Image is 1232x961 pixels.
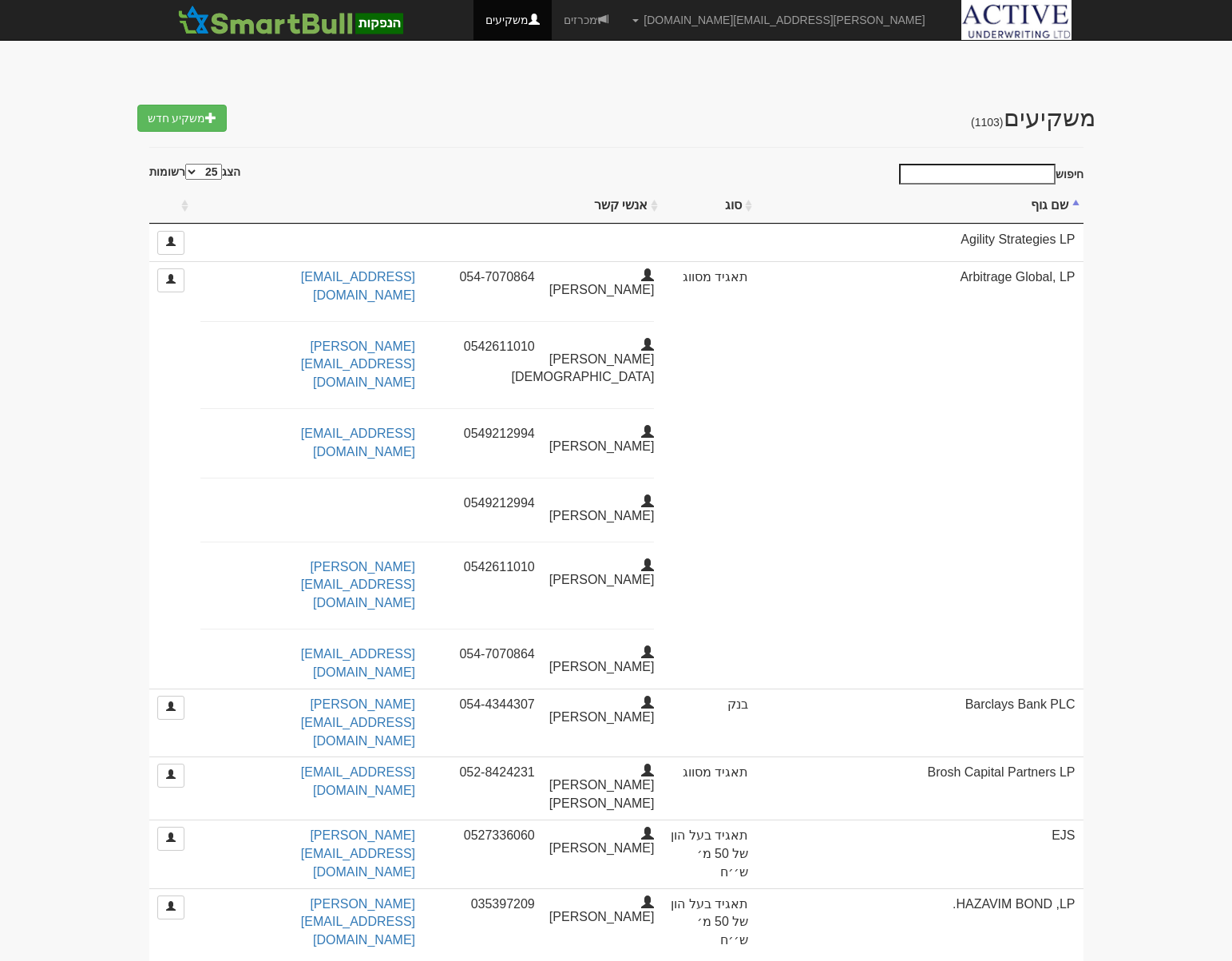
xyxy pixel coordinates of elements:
div: 052-8424231 [427,764,547,782]
th: שם גוף : activate to sort column descending [756,189,1083,224]
div: [PERSON_NAME][DEMOGRAPHIC_DATA] [547,338,667,387]
div: 0542611010 [427,558,547,577]
div: [PERSON_NAME] [PERSON_NAME] [547,764,667,813]
div: [PERSON_NAME] [547,494,667,526]
label: הצג רשומות [149,164,240,180]
div: 054-7070864 [427,645,547,664]
div: 054-7070864 [427,268,547,287]
td: Arbitrage Global, LP [756,261,1083,689]
th: סוג : activate to sort column ascending [662,189,756,224]
div: [PERSON_NAME] [547,558,667,590]
div: [PERSON_NAME] [547,268,667,300]
a: [EMAIL_ADDRESS][DOMAIN_NAME] [301,647,415,679]
div: 0542611010 [427,338,547,356]
th: : activate to sort column ascending [149,189,192,224]
td: Agility Strategies LP [756,224,1083,261]
select: הצגרשומות [185,164,222,180]
h5: (1103) [971,116,1004,129]
a: [EMAIL_ADDRESS][DOMAIN_NAME] [301,765,415,797]
div: [PERSON_NAME] [547,425,667,456]
td: תאגיד מסווג [662,756,756,820]
input: חיפוש [899,164,1056,185]
a: [PERSON_NAME][EMAIL_ADDRESS][DOMAIN_NAME] [301,697,415,748]
div: 035397209 [427,895,547,914]
div: 0549212994 [427,425,547,443]
td: תאגיד בעל הון של 50 מ׳ ש׳׳ח [662,820,756,888]
td: Brosh Capital Partners LP [756,756,1083,820]
td: בנק [662,689,756,757]
span: משקיעים [971,105,1095,131]
td: EJS [756,820,1083,888]
div: 054-4344307 [427,696,547,714]
img: SmartBull Logo [173,4,408,36]
div: 0527336060 [427,827,547,845]
th: אנשי קשר : activate to sort column ascending [192,189,663,224]
div: [PERSON_NAME] [547,696,667,727]
label: חיפוש [893,164,1083,185]
a: [PERSON_NAME][EMAIL_ADDRESS][DOMAIN_NAME] [301,560,415,610]
a: [PERSON_NAME][EMAIL_ADDRESS][DOMAIN_NAME] [301,897,415,947]
td: Barclays Bank PLC [756,689,1083,757]
div: 0549212994 [427,494,547,513]
a: משקיע חדש [137,105,228,132]
td: תאגיד מסווג [662,261,756,689]
div: [PERSON_NAME] [547,645,667,677]
a: [EMAIL_ADDRESS][DOMAIN_NAME] [301,270,415,302]
a: [PERSON_NAME][EMAIL_ADDRESS][DOMAIN_NAME] [301,340,415,390]
a: [EMAIL_ADDRESS][DOMAIN_NAME] [301,427,415,459]
div: [PERSON_NAME] [547,895,667,927]
a: [PERSON_NAME][EMAIL_ADDRESS][DOMAIN_NAME] [301,828,415,879]
div: [PERSON_NAME] [547,827,667,858]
